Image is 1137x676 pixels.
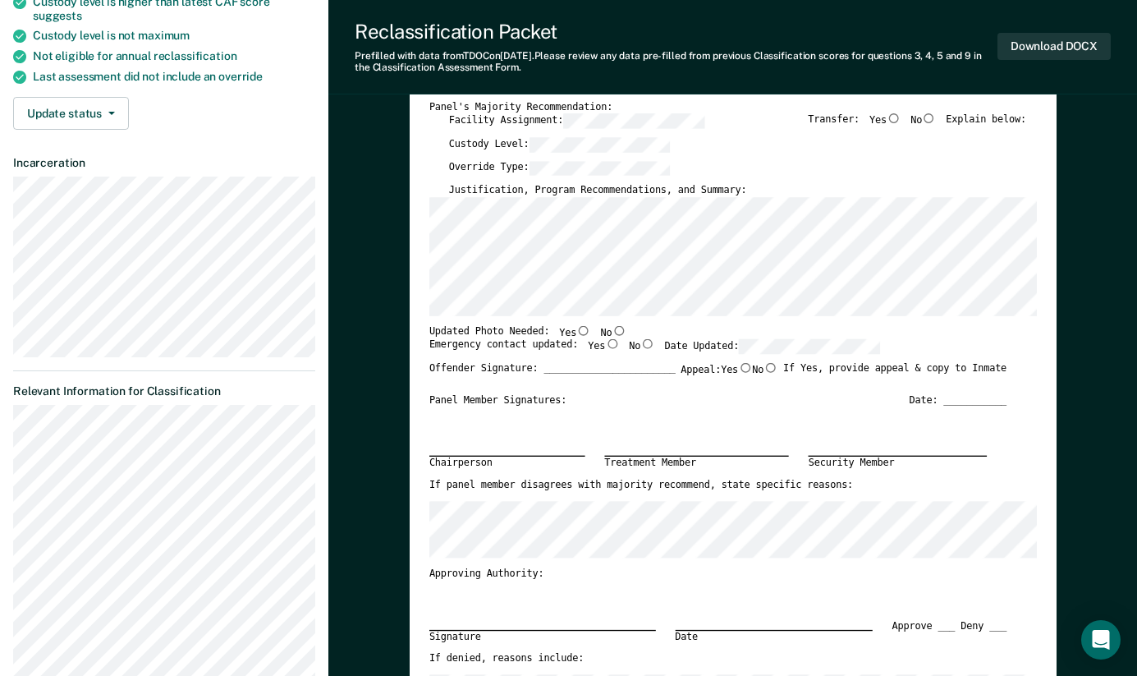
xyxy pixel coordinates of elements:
[429,325,626,339] div: Updated Photo Needed:
[355,50,997,74] div: Prefilled with data from TDOC on [DATE] . Please review any data pre-filled from previous Classif...
[448,113,704,128] label: Facility Assignment:
[612,325,626,335] input: No
[664,339,880,354] label: Date Updated:
[808,456,987,470] div: Security Member
[429,653,583,666] label: If denied, reasons include:
[13,156,315,170] dt: Incarceration
[429,629,654,643] div: Signature
[559,325,590,339] label: Yes
[563,113,704,128] input: Facility Assignment:
[13,384,315,398] dt: Relevant Information for Classification
[763,363,777,373] input: No
[588,339,619,354] label: Yes
[429,363,1006,394] div: Offender Signature: _______________________ If Yes, provide appeal & copy to Inmate
[752,363,777,377] label: No
[355,20,997,44] div: Reclassification Packet
[429,568,1006,581] div: Approving Authority:
[429,456,585,470] div: Chairperson
[429,480,852,493] label: If panel member disagrees with majority recommend, state specific reasons:
[869,113,901,128] label: Yes
[909,394,1006,407] div: Date: ___________
[448,184,746,197] label: Justification, Program Recommendations, and Summary:
[218,70,263,83] span: override
[529,137,670,152] input: Custody Level:
[640,339,654,349] input: No
[576,325,590,335] input: Yes
[892,619,1006,653] div: Approve ___ Deny ___
[33,70,315,84] div: Last assessment did not include an
[681,363,777,385] label: Appeal:
[997,33,1111,60] button: Download DOCX
[675,629,873,643] div: Date
[154,49,237,62] span: reclassification
[448,137,669,152] label: Custody Level:
[808,113,1026,137] div: Transfer: Explain below:
[448,160,669,175] label: Override Type:
[529,160,670,175] input: Override Type:
[429,339,879,363] div: Emergency contact updated:
[1081,620,1121,660] div: Open Intercom Messenger
[33,49,315,63] div: Not eligible for annual
[721,363,752,377] label: Yes
[33,9,82,22] span: suggests
[886,113,900,123] input: Yes
[13,97,129,130] button: Update status
[910,113,936,128] label: No
[605,339,619,349] input: Yes
[738,363,752,373] input: Yes
[629,339,654,354] label: No
[429,394,566,407] div: Panel Member Signatures:
[429,101,1006,114] div: Panel's Majority Recommendation:
[604,456,788,470] div: Treatment Member
[739,339,880,354] input: Date Updated:
[600,325,626,339] label: No
[33,29,315,43] div: Custody level is not
[922,113,936,123] input: No
[138,29,190,42] span: maximum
